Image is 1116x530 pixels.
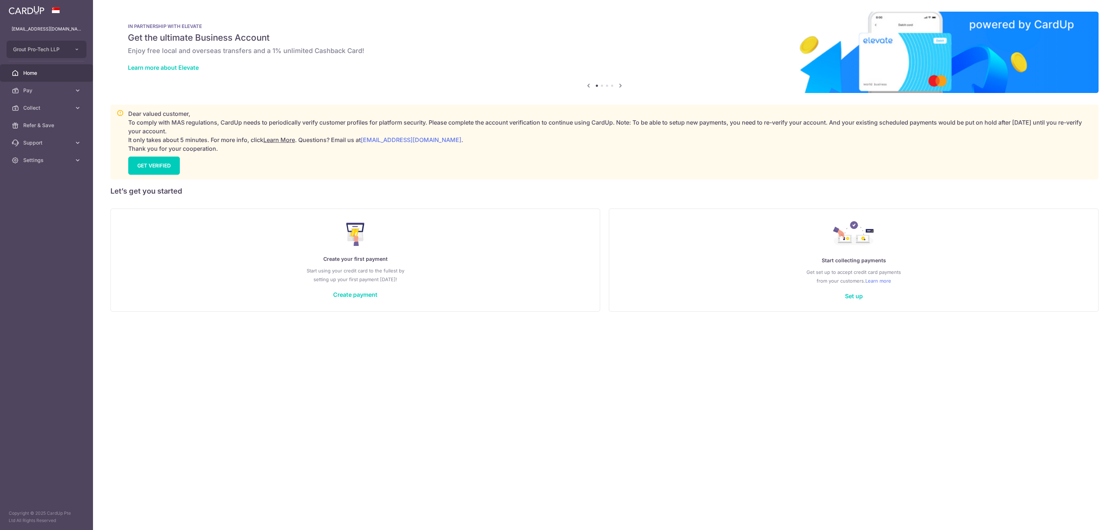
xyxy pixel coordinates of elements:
[128,109,1092,153] p: Dear valued customer, To comply with MAS regulations, CardUp needs to periodically verify custome...
[125,255,585,263] p: Create your first payment
[128,32,1081,44] h5: Get the ultimate Business Account
[13,46,67,53] span: Grout Pro-Tech LLP
[110,185,1099,197] h5: Let’s get you started
[12,25,81,33] p: [EMAIL_ADDRESS][DOMAIN_NAME]
[346,223,365,246] img: Make Payment
[23,122,71,129] span: Refer & Save
[125,266,585,284] p: Start using your credit card to the fullest by setting up your first payment [DATE]!
[865,276,891,285] a: Learn more
[9,6,44,15] img: CardUp
[263,136,295,143] a: Learn More
[845,292,863,300] a: Set up
[23,157,71,164] span: Settings
[23,104,71,112] span: Collect
[624,256,1084,265] p: Start collecting payments
[128,46,1081,55] h6: Enjoy free local and overseas transfers and a 1% unlimited Cashback Card!
[128,157,180,175] a: GET VERIFIED
[7,41,86,58] button: Grout Pro-Tech LLP
[333,291,377,298] a: Create payment
[128,64,199,71] a: Learn more about Elevate
[23,87,71,94] span: Pay
[128,23,1081,29] p: IN PARTNERSHIP WITH ELEVATE
[361,136,461,143] a: [EMAIL_ADDRESS][DOMAIN_NAME]
[624,268,1084,285] p: Get set up to accept credit card payments from your customers.
[23,139,71,146] span: Support
[110,12,1099,93] img: Renovation banner
[833,221,874,247] img: Collect Payment
[23,69,71,77] span: Home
